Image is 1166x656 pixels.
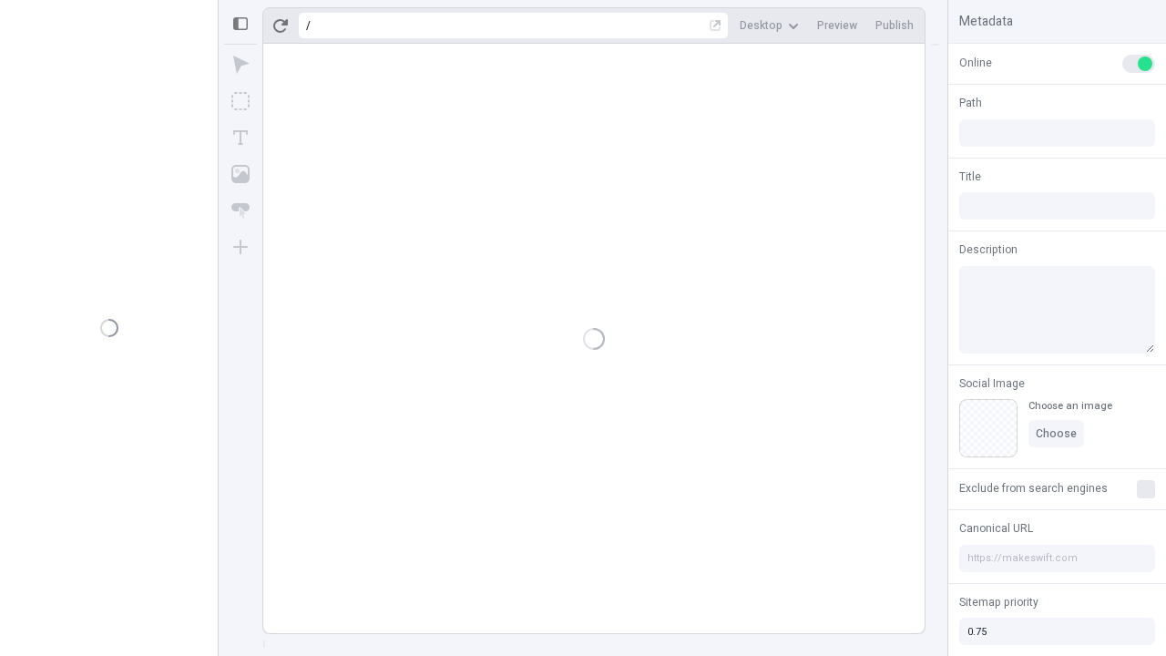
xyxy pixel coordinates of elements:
span: Path [959,95,982,111]
button: Publish [868,12,921,39]
span: Title [959,169,981,185]
div: / [306,18,311,33]
span: Exclude from search engines [959,480,1108,497]
span: Social Image [959,375,1025,392]
span: Publish [875,18,914,33]
button: Button [224,194,257,227]
span: Description [959,241,1018,258]
button: Choose [1028,420,1084,447]
span: Canonical URL [959,520,1033,537]
input: https://makeswift.com [959,545,1155,572]
button: Text [224,121,257,154]
span: Desktop [740,18,782,33]
button: Desktop [732,12,806,39]
span: Preview [817,18,857,33]
button: Preview [810,12,864,39]
div: Choose an image [1028,399,1112,413]
span: Choose [1036,426,1077,441]
span: Online [959,55,992,71]
span: Sitemap priority [959,594,1038,610]
button: Image [224,158,257,190]
button: Box [224,85,257,118]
